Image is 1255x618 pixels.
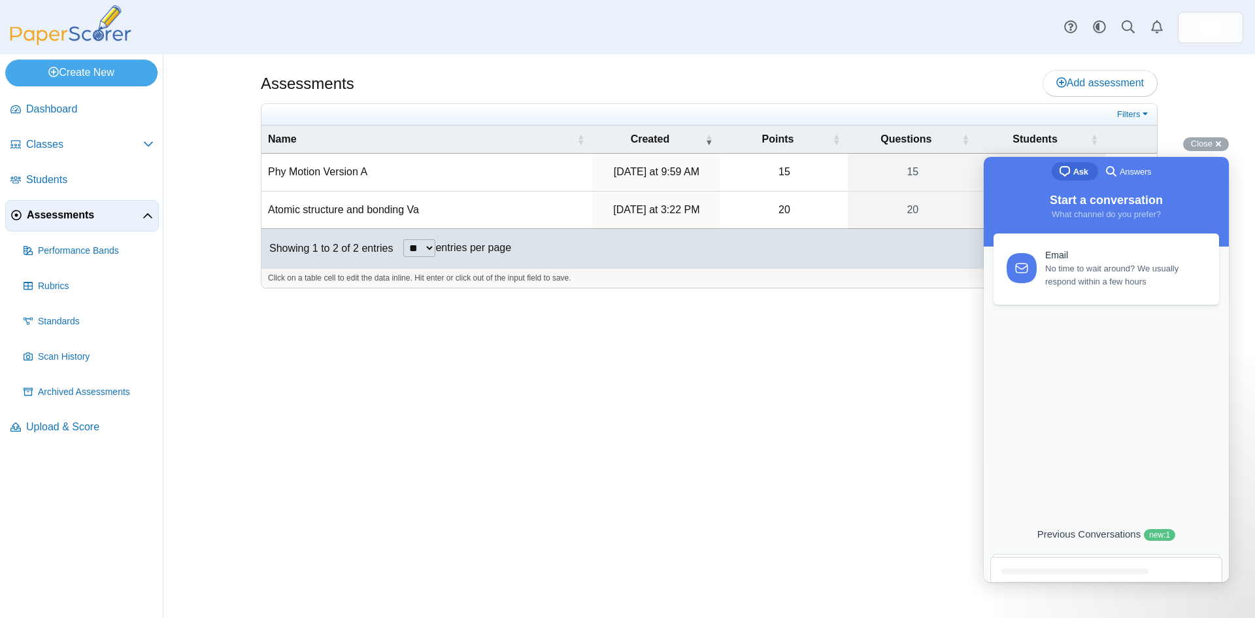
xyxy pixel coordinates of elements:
[38,386,154,399] span: Archived Assessments
[613,204,699,215] time: Aug 25, 2025 at 3:22 PM
[631,133,670,145] span: Created
[38,351,154,364] span: Scan History
[5,412,159,443] a: Upload & Score
[5,129,159,161] a: Classes
[18,306,159,337] a: Standards
[832,126,840,153] span: Points : Activate to sort
[5,36,136,47] a: PaperScorer
[977,192,1106,228] a: 2
[1043,70,1158,96] a: Add assessment
[614,166,699,177] time: Aug 27, 2025 at 9:59 AM
[38,245,154,258] span: Performance Bands
[1183,137,1229,151] button: Close
[18,377,159,408] a: Archived Assessments
[977,154,1106,190] a: 0
[705,126,712,153] span: Created : Activate to remove sorting
[762,133,794,145] span: Points
[962,126,969,153] span: Questions : Activate to sort
[26,102,154,116] span: Dashboard
[1191,139,1213,148] span: Close
[1143,13,1171,42] a: Alerts
[5,94,159,126] a: Dashboard
[268,133,297,145] span: Name
[18,235,159,267] a: Performance Bands
[1178,12,1243,43] a: ps.FtIRDuy1UXOak3eh
[5,60,158,86] a: Create New
[5,200,159,232] a: Assessments
[880,133,931,145] span: Questions
[38,280,154,293] span: Rubrics
[26,420,154,434] span: Upload & Score
[26,137,143,152] span: Classes
[984,157,1229,582] iframe: Help Scout Beacon - Live Chat, Contact Form, and Knowledge Base
[5,165,159,196] a: Students
[18,271,159,302] a: Rubrics
[1114,108,1154,121] a: Filters
[27,208,142,222] span: Assessments
[1090,126,1098,153] span: Students : Activate to sort
[5,5,136,45] img: PaperScorer
[261,229,393,268] div: Showing 1 to 2 of 2 entries
[720,192,848,229] td: 20
[261,73,354,95] h1: Assessments
[1056,77,1144,88] span: Add assessment
[577,126,584,153] span: Name : Activate to sort
[18,341,159,373] a: Scan History
[261,192,592,229] td: Atomic structure and bonding Va
[261,154,592,191] td: Phy Motion Version A
[848,154,977,190] a: 15
[1200,17,1221,38] span: Andrew Schweitzer
[26,173,154,187] span: Students
[435,242,511,253] label: entries per page
[1012,133,1057,145] span: Students
[1200,17,1221,38] img: ps.FtIRDuy1UXOak3eh
[38,315,154,328] span: Standards
[848,192,977,228] a: 20
[261,268,1157,288] div: Click on a table cell to edit the data inline. Hit enter or click out of the input field to save.
[720,154,848,191] td: 15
